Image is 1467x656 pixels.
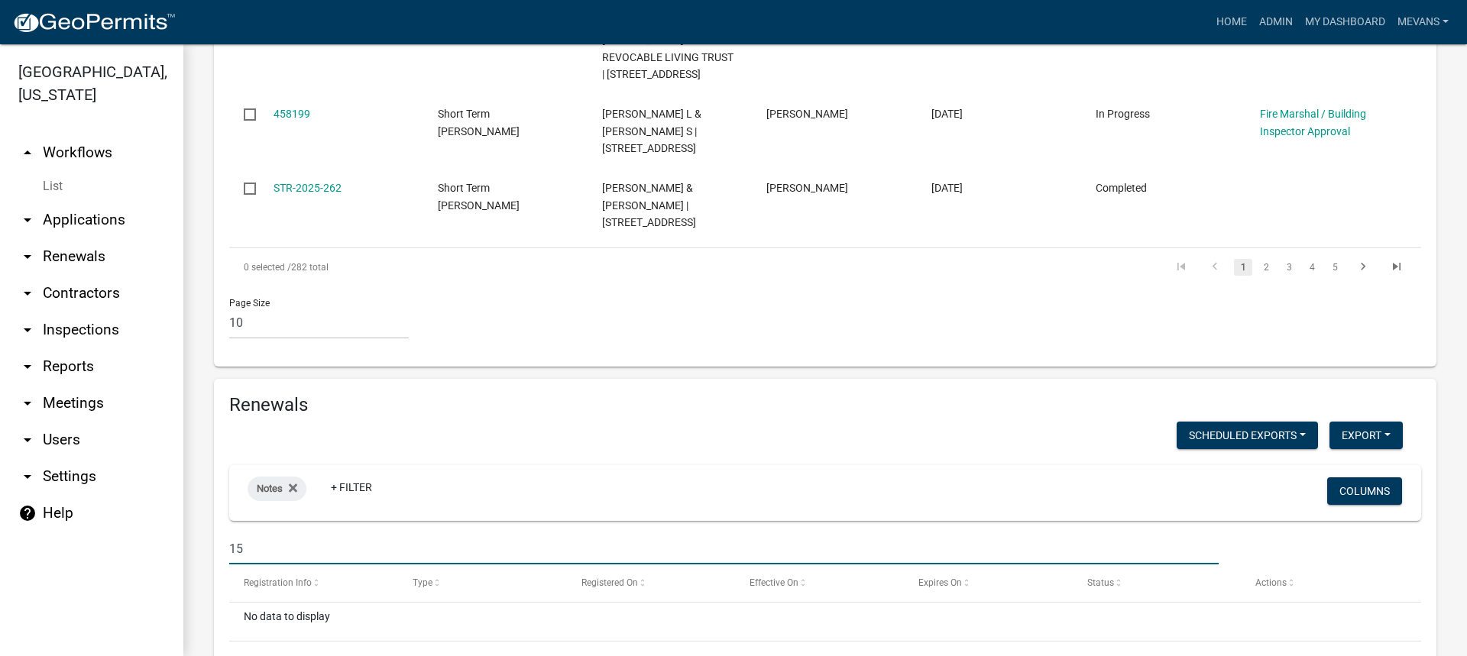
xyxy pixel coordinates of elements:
a: go to previous page [1200,259,1229,276]
span: In Progress [1096,108,1150,120]
i: arrow_drop_down [18,467,37,486]
h4: Renewals [229,394,1421,416]
a: Admin [1253,8,1299,37]
i: arrow_drop_down [18,284,37,302]
a: 458199 [274,108,310,120]
a: My Dashboard [1299,8,1391,37]
li: page 1 [1232,254,1255,280]
i: arrow_drop_down [18,247,37,266]
span: Effective On [750,577,798,588]
button: Export [1329,422,1403,449]
datatable-header-cell: Type [398,564,567,601]
span: BLANCHETTE JAMES L & HEATHER S | 193 SOUTHSHORE RD [602,108,701,155]
span: 08/01/2025 [931,108,963,120]
span: Notes [257,483,283,494]
li: page 2 [1255,254,1278,280]
datatable-header-cell: Registration Info [229,564,398,601]
span: Registered On [581,577,638,588]
div: No data to display [229,603,1421,641]
datatable-header-cell: Registered On [566,564,735,601]
a: 2 [1257,259,1275,276]
span: 07/24/2025 [931,182,963,194]
datatable-header-cell: Actions [1241,564,1410,601]
button: Columns [1327,477,1402,505]
span: 0 selected / [244,262,291,273]
a: go to last page [1382,259,1411,276]
span: Short Term Rental Registration [438,108,520,137]
a: go to next page [1349,259,1378,276]
span: Status [1087,577,1114,588]
datatable-header-cell: Effective On [735,564,904,601]
span: TRIPP STANLEY H JR & JEAN A | 148 FOREST HILL DR [602,182,696,229]
a: 5 [1326,259,1344,276]
span: Actions [1255,577,1287,588]
a: STR-2025-262 [274,182,342,194]
i: arrow_drop_up [18,144,37,162]
a: Fire Marshal / Building Inspector Approval [1260,108,1366,137]
a: 3 [1280,259,1298,276]
li: page 3 [1278,254,1300,280]
span: Type [413,577,432,588]
a: go to first page [1167,259,1196,276]
a: Home [1210,8,1253,37]
i: arrow_drop_down [18,321,37,339]
a: + Filter [319,473,384,501]
i: arrow_drop_down [18,357,37,376]
datatable-header-cell: Status [1073,564,1242,601]
a: Mevans [1391,8,1455,37]
li: page 4 [1300,254,1323,280]
li: page 5 [1323,254,1346,280]
i: arrow_drop_down [18,431,37,449]
button: Scheduled Exports [1177,422,1318,449]
i: help [18,504,37,522]
span: Registration Info [244,577,312,588]
i: arrow_drop_down [18,394,37,412]
input: Search for renewals [229,533,1219,564]
span: Stanley Tripp Jr [766,182,848,194]
a: 4 [1303,259,1321,276]
i: arrow_drop_down [18,211,37,229]
datatable-header-cell: Expires On [904,564,1073,601]
div: 282 total [229,248,700,286]
span: Completed [1096,182,1147,194]
span: Short Term Rental Registration [438,182,520,212]
span: Expires On [918,577,962,588]
a: 1 [1234,259,1252,276]
span: James Blanchette [766,108,848,120]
